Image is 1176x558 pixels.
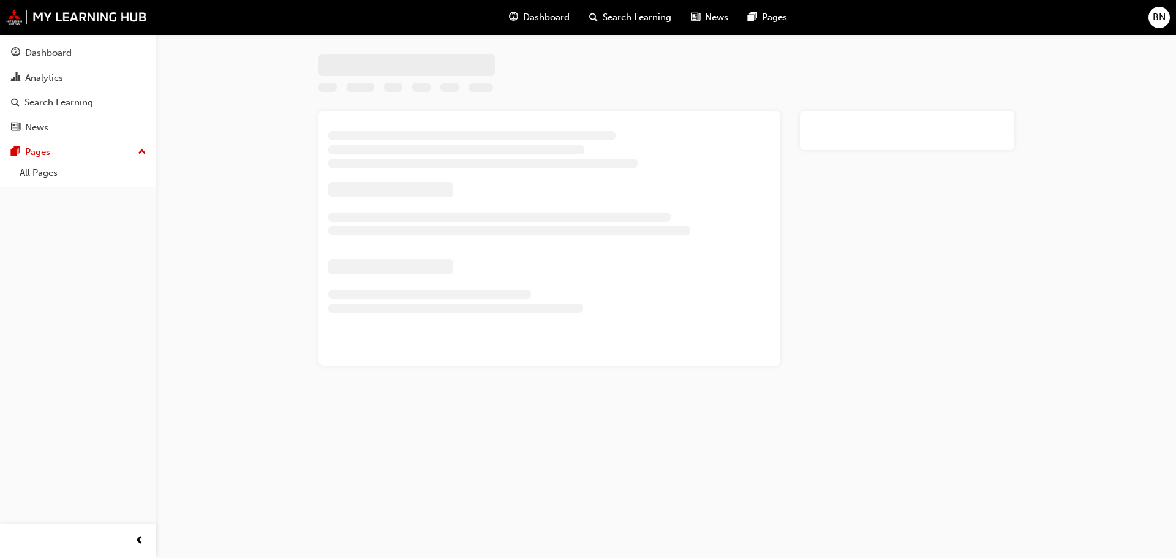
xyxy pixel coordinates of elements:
[603,10,671,25] span: Search Learning
[5,91,151,114] a: Search Learning
[738,5,797,30] a: pages-iconPages
[24,96,93,110] div: Search Learning
[579,5,681,30] a: search-iconSearch Learning
[11,48,20,59] span: guage-icon
[5,141,151,164] button: Pages
[25,145,50,159] div: Pages
[705,10,728,25] span: News
[691,10,700,25] span: news-icon
[762,10,787,25] span: Pages
[1153,10,1166,25] span: BN
[5,42,151,64] a: Dashboard
[25,71,63,85] div: Analytics
[5,39,151,141] button: DashboardAnalyticsSearch LearningNews
[5,116,151,139] a: News
[681,5,738,30] a: news-iconNews
[138,145,146,160] span: up-icon
[11,97,20,108] span: search-icon
[11,73,20,84] span: chart-icon
[5,67,151,89] a: Analytics
[1148,7,1170,28] button: BN
[135,533,144,549] span: prev-icon
[11,147,20,158] span: pages-icon
[6,9,147,25] img: mmal
[509,10,518,25] span: guage-icon
[499,5,579,30] a: guage-iconDashboard
[589,10,598,25] span: search-icon
[523,10,570,25] span: Dashboard
[11,123,20,134] span: news-icon
[469,84,494,94] span: Learning resource code
[15,164,151,183] a: All Pages
[25,121,48,135] div: News
[25,46,72,60] div: Dashboard
[748,10,757,25] span: pages-icon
